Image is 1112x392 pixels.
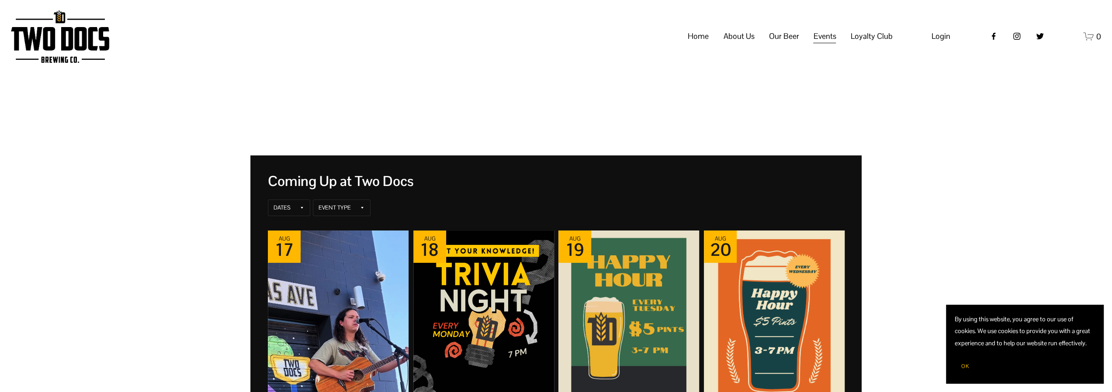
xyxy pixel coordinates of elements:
span: Our Beer [769,29,799,44]
div: 17 [275,242,293,258]
section: Cookie banner [946,305,1103,383]
div: Dates [274,204,291,211]
div: 18 [420,242,439,258]
div: Aug [275,236,293,242]
div: Coming Up at Two Docs [268,173,845,189]
a: folder dropdown [813,28,836,45]
div: Aug [710,236,731,242]
a: folder dropdown [723,28,754,45]
span: OK [961,363,969,370]
span: 0 [1096,31,1101,41]
div: Aug [565,236,584,242]
div: Aug [420,236,439,242]
div: 19 [565,242,584,258]
a: Login [932,29,950,44]
a: Home [688,28,709,45]
div: Event date: August 17 [268,230,301,263]
div: Event date: August 18 [413,230,446,263]
span: Events [813,29,836,44]
span: Login [932,31,950,41]
a: Facebook [989,32,998,41]
div: 20 [710,242,731,258]
a: twitter-unauth [1036,32,1044,41]
span: About Us [723,29,754,44]
p: By using this website, you agree to our use of cookies. We use cookies to provide you with a grea... [955,313,1095,349]
div: Event Type [319,204,351,211]
div: Event date: August 19 [558,230,591,263]
span: Loyalty Club [851,29,893,44]
a: folder dropdown [851,28,893,45]
a: 0 items in cart [1083,31,1101,42]
a: instagram-unauth [1012,32,1021,41]
a: folder dropdown [769,28,799,45]
div: Event date: August 20 [704,230,737,263]
button: OK [955,358,976,375]
img: Two Docs Brewing Co. [11,10,109,63]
